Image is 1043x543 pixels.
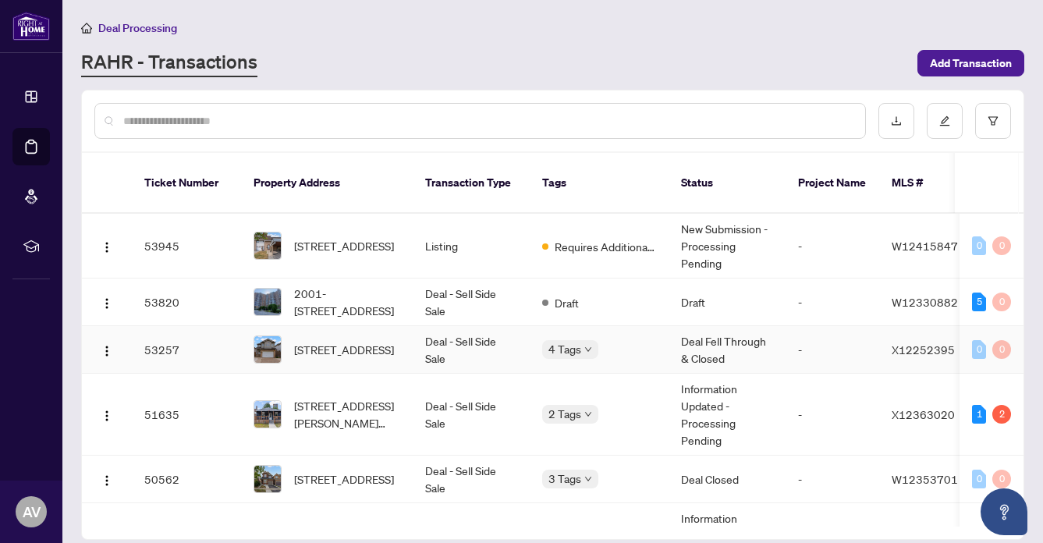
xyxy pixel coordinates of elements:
[669,326,786,374] td: Deal Fell Through & Closed
[992,470,1011,488] div: 0
[101,410,113,422] img: Logo
[23,501,41,523] span: AV
[555,294,579,311] span: Draft
[101,474,113,487] img: Logo
[584,475,592,483] span: down
[786,279,879,326] td: -
[669,456,786,503] td: Deal Closed
[878,103,914,139] button: download
[94,233,119,258] button: Logo
[81,23,92,34] span: home
[892,407,955,421] span: X12363020
[530,153,669,214] th: Tags
[669,153,786,214] th: Status
[992,236,1011,255] div: 0
[413,374,530,456] td: Deal - Sell Side Sale
[94,289,119,314] button: Logo
[669,279,786,326] td: Draft
[12,12,50,41] img: logo
[132,279,241,326] td: 53820
[892,295,958,309] span: W12330882
[972,293,986,311] div: 5
[294,285,400,319] span: 2001-[STREET_ADDRESS]
[254,289,281,315] img: thumbnail-img
[669,374,786,456] td: Information Updated - Processing Pending
[81,49,257,77] a: RAHR - Transactions
[254,232,281,259] img: thumbnail-img
[972,340,986,359] div: 0
[94,467,119,492] button: Logo
[786,153,879,214] th: Project Name
[992,405,1011,424] div: 2
[879,153,973,214] th: MLS #
[891,115,902,126] span: download
[413,279,530,326] td: Deal - Sell Side Sale
[294,470,394,488] span: [STREET_ADDRESS]
[548,405,581,423] span: 2 Tags
[132,214,241,279] td: 53945
[927,103,963,139] button: edit
[132,153,241,214] th: Ticket Number
[98,21,177,35] span: Deal Processing
[892,239,958,253] span: W12415847
[294,341,394,358] span: [STREET_ADDRESS]
[294,237,394,254] span: [STREET_ADDRESS]
[132,326,241,374] td: 53257
[101,297,113,310] img: Logo
[786,214,879,279] td: -
[786,326,879,374] td: -
[413,214,530,279] td: Listing
[413,456,530,503] td: Deal - Sell Side Sale
[981,488,1027,535] button: Open asap
[988,115,999,126] span: filter
[132,374,241,456] td: 51635
[555,238,656,255] span: Requires Additional Docs
[548,470,581,488] span: 3 Tags
[939,115,950,126] span: edit
[94,337,119,362] button: Logo
[241,153,413,214] th: Property Address
[669,214,786,279] td: New Submission - Processing Pending
[413,153,530,214] th: Transaction Type
[254,466,281,492] img: thumbnail-img
[892,472,958,486] span: W12353701
[930,51,1012,76] span: Add Transaction
[101,241,113,254] img: Logo
[584,346,592,353] span: down
[548,340,581,358] span: 4 Tags
[254,336,281,363] img: thumbnail-img
[132,456,241,503] td: 50562
[992,293,1011,311] div: 0
[413,326,530,374] td: Deal - Sell Side Sale
[992,340,1011,359] div: 0
[972,236,986,255] div: 0
[917,50,1024,76] button: Add Transaction
[294,397,400,431] span: [STREET_ADDRESS][PERSON_NAME][PERSON_NAME]
[786,456,879,503] td: -
[101,345,113,357] img: Logo
[786,374,879,456] td: -
[584,410,592,418] span: down
[972,470,986,488] div: 0
[975,103,1011,139] button: filter
[254,401,281,428] img: thumbnail-img
[972,405,986,424] div: 1
[94,402,119,427] button: Logo
[892,342,955,357] span: X12252395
